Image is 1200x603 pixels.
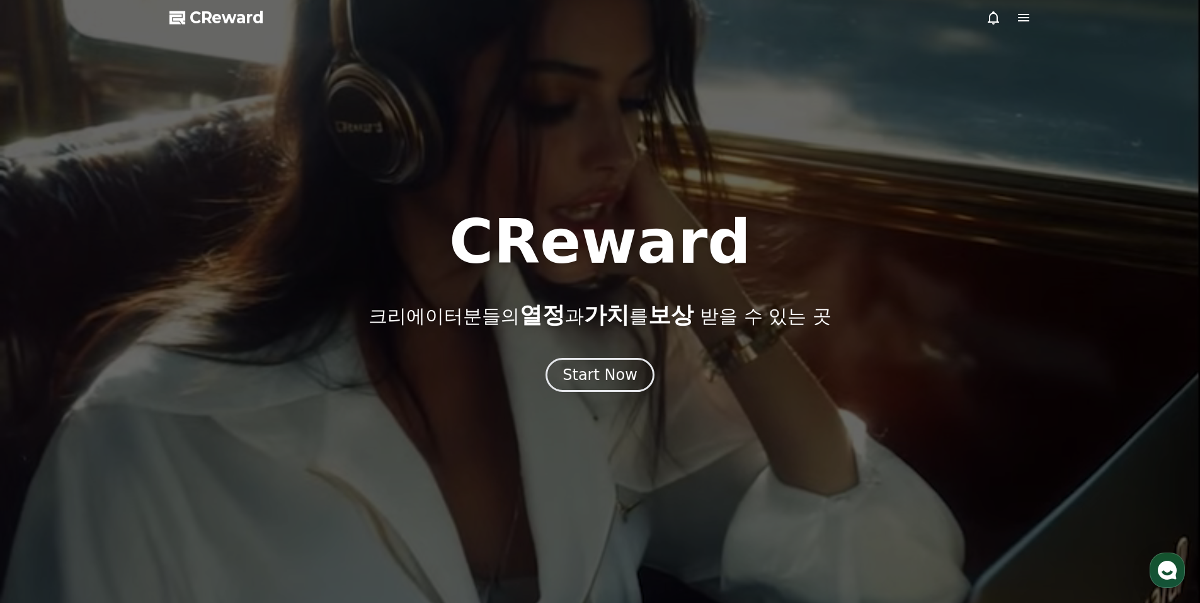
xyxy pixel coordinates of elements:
[190,8,264,28] span: CReward
[648,302,694,328] span: 보상
[4,399,83,431] a: 홈
[169,8,264,28] a: CReward
[520,302,565,328] span: 열정
[449,212,751,272] h1: CReward
[584,302,629,328] span: 가치
[195,418,210,428] span: 설정
[546,358,654,392] button: Start Now
[546,370,654,382] a: Start Now
[369,302,831,328] p: 크리에이터분들의 과 를 받을 수 있는 곳
[563,365,637,385] div: Start Now
[115,419,130,429] span: 대화
[83,399,163,431] a: 대화
[40,418,47,428] span: 홈
[163,399,242,431] a: 설정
